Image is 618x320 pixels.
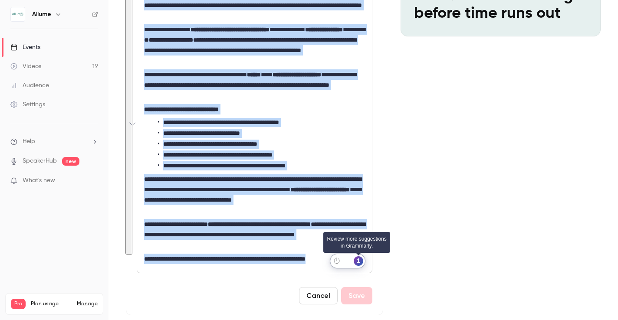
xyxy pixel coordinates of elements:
[62,157,79,166] span: new
[10,43,40,52] div: Events
[10,100,45,109] div: Settings
[10,81,49,90] div: Audience
[11,7,25,21] img: Allume
[10,62,41,71] div: Videos
[23,157,57,166] a: SpeakerHub
[77,300,98,307] a: Manage
[88,177,98,185] iframe: Noticeable Trigger
[31,300,72,307] span: Plan usage
[11,299,26,309] span: Pro
[23,137,35,146] span: Help
[299,287,338,304] button: Cancel
[32,10,51,19] h6: Allume
[23,176,55,185] span: What's new
[10,137,98,146] li: help-dropdown-opener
